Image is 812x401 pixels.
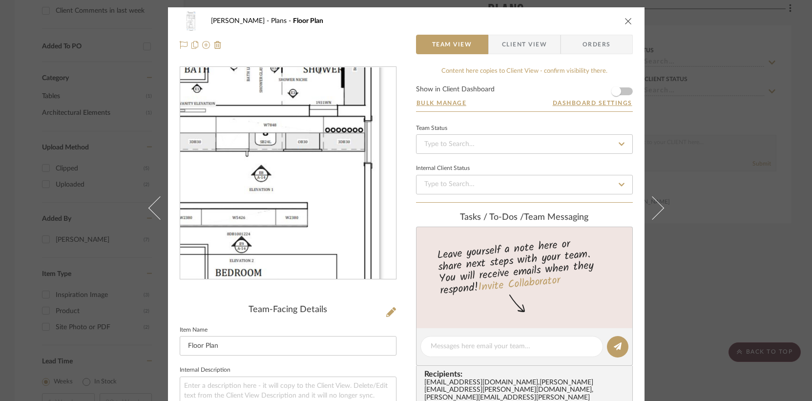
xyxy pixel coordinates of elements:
[180,305,396,316] div: Team-Facing Details
[416,66,633,76] div: Content here copies to Client View - confirm visibility there.
[211,18,271,24] span: [PERSON_NAME]
[416,212,633,223] div: team Messaging
[180,368,230,373] label: Internal Description
[460,213,524,222] span: Tasks / To-Dos /
[552,99,633,107] button: Dashboard Settings
[416,175,633,194] input: Type to Search…
[572,35,622,54] span: Orders
[180,328,208,333] label: Item Name
[424,370,628,379] span: Recipients:
[180,336,396,356] input: Enter Item Name
[214,41,222,49] img: Remove from project
[416,126,447,131] div: Team Status
[502,35,547,54] span: Client View
[432,35,472,54] span: Team View
[416,166,470,171] div: Internal Client Status
[416,134,633,154] input: Type to Search…
[415,233,634,299] div: Leave yourself a note here or share next steps with your team. You will receive emails when they ...
[624,17,633,25] button: close
[293,18,323,24] span: Floor Plan
[180,67,396,279] div: 0
[271,18,293,24] span: Plans
[477,272,561,296] a: Invite Collaborator
[180,11,203,31] img: c2f1c1a4-46b3-428e-bb47-9a734582804f_48x40.jpg
[416,99,467,107] button: Bulk Manage
[239,67,337,279] img: c2f1c1a4-46b3-428e-bb47-9a734582804f_436x436.jpg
